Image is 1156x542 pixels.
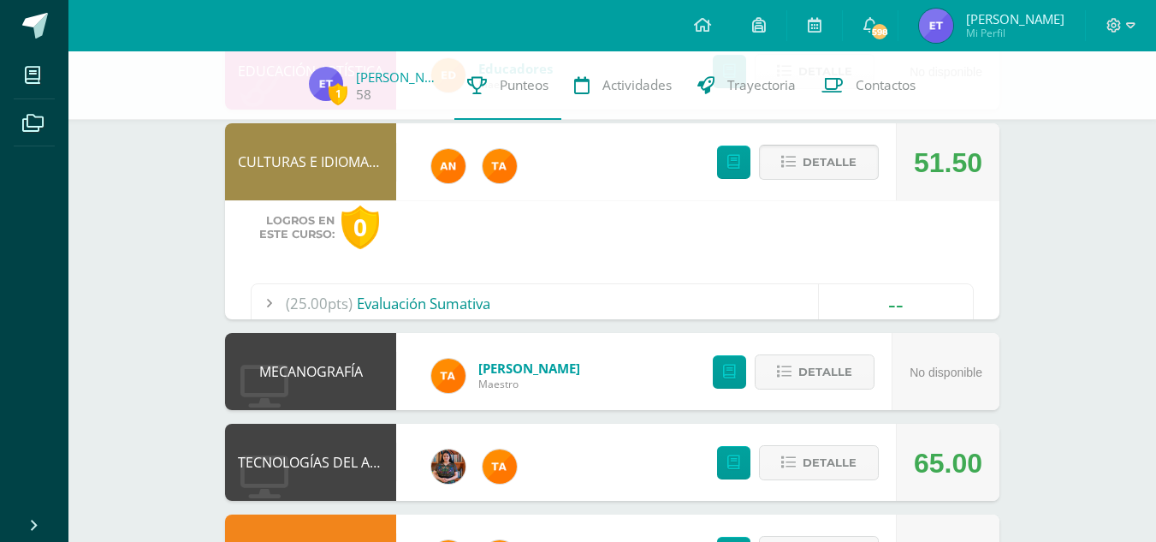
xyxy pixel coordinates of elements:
span: (25.00pts) [286,284,353,323]
span: Mi Perfil [966,26,1064,40]
span: Trayectoria [727,76,796,94]
span: Maestro [478,377,580,391]
div: 0 [341,205,379,249]
span: Logros en este curso: [259,214,335,241]
div: MECANOGRAFÍA [225,333,396,410]
a: [PERSON_NAME] [356,68,442,86]
div: TECNOLOGÍAS DEL APRENDIZAJE Y LA COMUNICACIÓN [225,424,396,501]
span: Actividades [602,76,672,94]
span: 1 [329,83,347,104]
button: Detalle [759,445,879,480]
span: Contactos [856,76,916,94]
div: CULTURAS E IDIOMAS MAYAS, GARÍFUNA O XINCA [225,123,396,200]
img: feaeb2f9bb45255e229dc5fdac9a9f6b.png [483,450,517,484]
span: 598 [870,22,889,41]
span: No disponible [910,366,982,379]
a: 58 [356,86,371,104]
img: c92786e4281570e938e3a54d1665481b.png [309,67,343,101]
img: c92786e4281570e938e3a54d1665481b.png [919,9,953,43]
a: Actividades [561,51,685,120]
span: Punteos [500,76,548,94]
div: 65.00 [914,425,982,502]
button: Detalle [755,354,874,390]
div: 51.50 [914,124,982,201]
img: 60a759e8b02ec95d430434cf0c0a55c7.png [431,450,465,484]
div: -- [819,284,973,323]
img: feaeb2f9bb45255e229dc5fdac9a9f6b.png [483,149,517,183]
span: [PERSON_NAME] [966,10,1064,27]
div: Evaluación Sumativa [252,284,973,323]
span: Detalle [803,447,857,479]
span: Detalle [798,356,852,388]
a: Trayectoria [685,51,809,120]
button: Detalle [759,145,879,180]
a: Punteos [454,51,561,120]
img: feaeb2f9bb45255e229dc5fdac9a9f6b.png [431,359,465,393]
a: [PERSON_NAME] [478,360,580,377]
img: fc6731ddebfef4a76f049f6e852e62c4.png [431,149,465,183]
a: Contactos [809,51,928,120]
span: Detalle [803,146,857,178]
